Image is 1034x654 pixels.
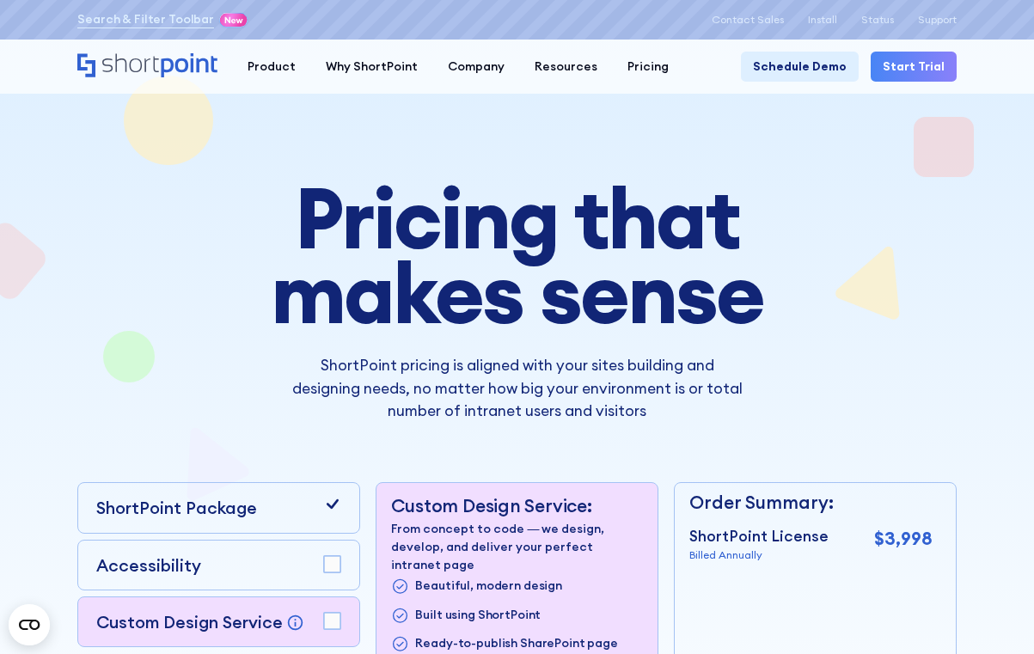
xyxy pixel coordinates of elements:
a: Contact Sales [712,14,784,26]
p: Ready-to-publish SharePoint page [415,634,618,654]
a: Why ShortPoint [310,52,432,82]
a: Install [808,14,837,26]
a: Schedule Demo [741,52,859,82]
a: Company [432,52,519,82]
div: Company [448,58,505,76]
div: Pricing [627,58,669,76]
a: Status [861,14,894,26]
a: Start Trial [871,52,957,82]
button: Open CMP widget [9,604,50,645]
p: $3,998 [874,525,933,553]
a: Support [918,14,957,26]
div: Resources [535,58,597,76]
p: Billed Annually [689,547,829,563]
p: Beautiful, modern design [415,577,562,596]
p: ShortPoint License [689,525,829,547]
p: Accessibility [96,553,201,578]
a: Home [77,53,217,79]
p: Custom Design Service: [391,495,642,516]
p: ShortPoint Package [96,495,257,520]
a: Pricing [612,52,683,82]
p: Built using ShortPoint [415,606,541,626]
p: Custom Design Service [96,611,283,633]
div: Why ShortPoint [326,58,418,76]
p: ShortPoint pricing is aligned with your sites building and designing needs, no matter how big you... [291,354,743,422]
iframe: Chat Widget [948,571,1034,654]
div: Product [248,58,296,76]
p: From concept to code — we design, develop, and deliver your perfect intranet page [391,520,642,574]
a: Product [232,52,310,82]
p: Order Summary: [689,489,933,516]
h1: Pricing that makes sense [179,180,856,330]
a: Resources [519,52,612,82]
a: Search & Filter Toolbar [77,10,214,28]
